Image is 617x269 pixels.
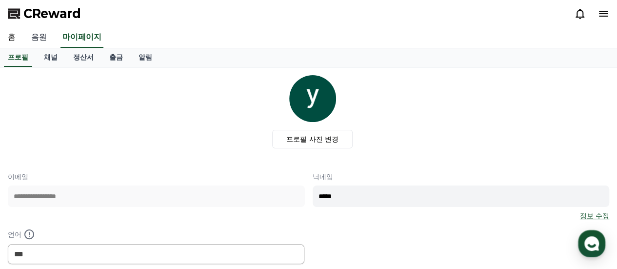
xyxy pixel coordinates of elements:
a: 채널 [36,48,65,67]
a: 정산서 [65,48,101,67]
span: 대화 [89,203,101,211]
a: 알림 [131,48,160,67]
p: 닉네임 [313,172,610,182]
a: 홈 [3,188,64,212]
a: CReward [8,6,81,21]
span: 설정 [151,203,162,210]
a: 마이페이지 [60,27,103,48]
p: 언어 [8,228,305,240]
a: 음원 [23,27,55,48]
img: profile_image [289,75,336,122]
span: 홈 [31,203,37,210]
a: 설정 [126,188,187,212]
label: 프로필 사진 변경 [272,130,353,148]
a: 정보 수정 [580,211,609,221]
a: 출금 [101,48,131,67]
span: CReward [23,6,81,21]
a: 대화 [64,188,126,212]
p: 이메일 [8,172,305,182]
a: 프로필 [4,48,32,67]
